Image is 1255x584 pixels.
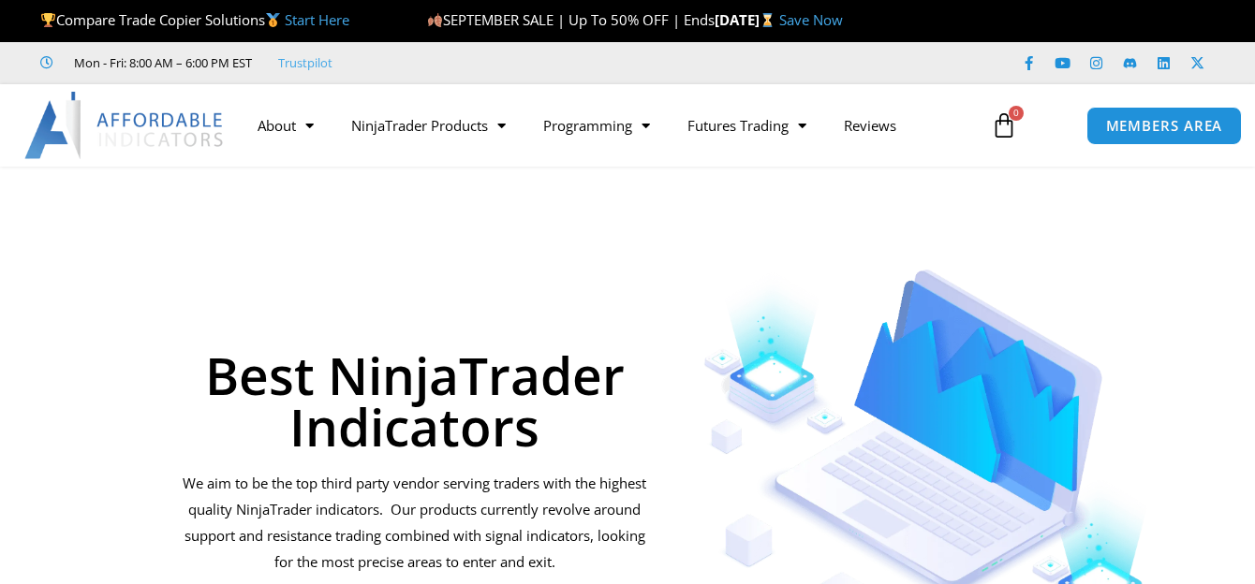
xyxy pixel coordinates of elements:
a: MEMBERS AREA [1086,107,1243,145]
a: Programming [524,104,669,147]
img: LogoAI | Affordable Indicators – NinjaTrader [24,92,226,159]
span: MEMBERS AREA [1106,119,1223,133]
span: 0 [1009,106,1024,121]
img: ⌛ [760,13,775,27]
a: Reviews [825,104,915,147]
img: 🍂 [428,13,442,27]
p: We aim to be the top third party vendor serving traders with the highest quality NinjaTrader indi... [173,471,657,575]
a: Start Here [285,10,349,29]
a: Futures Trading [669,104,825,147]
a: 0 [963,98,1045,153]
img: 🏆 [41,13,55,27]
a: NinjaTrader Products [332,104,524,147]
a: Save Now [779,10,843,29]
a: Trustpilot [278,51,332,74]
a: About [239,104,332,147]
strong: [DATE] [715,10,779,29]
span: SEPTEMBER SALE | Up To 50% OFF | Ends [427,10,715,29]
nav: Menu [239,104,980,147]
img: 🥇 [266,13,280,27]
span: Compare Trade Copier Solutions [40,10,349,29]
span: Mon - Fri: 8:00 AM – 6:00 PM EST [69,51,252,74]
h1: Best NinjaTrader Indicators [173,349,657,452]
